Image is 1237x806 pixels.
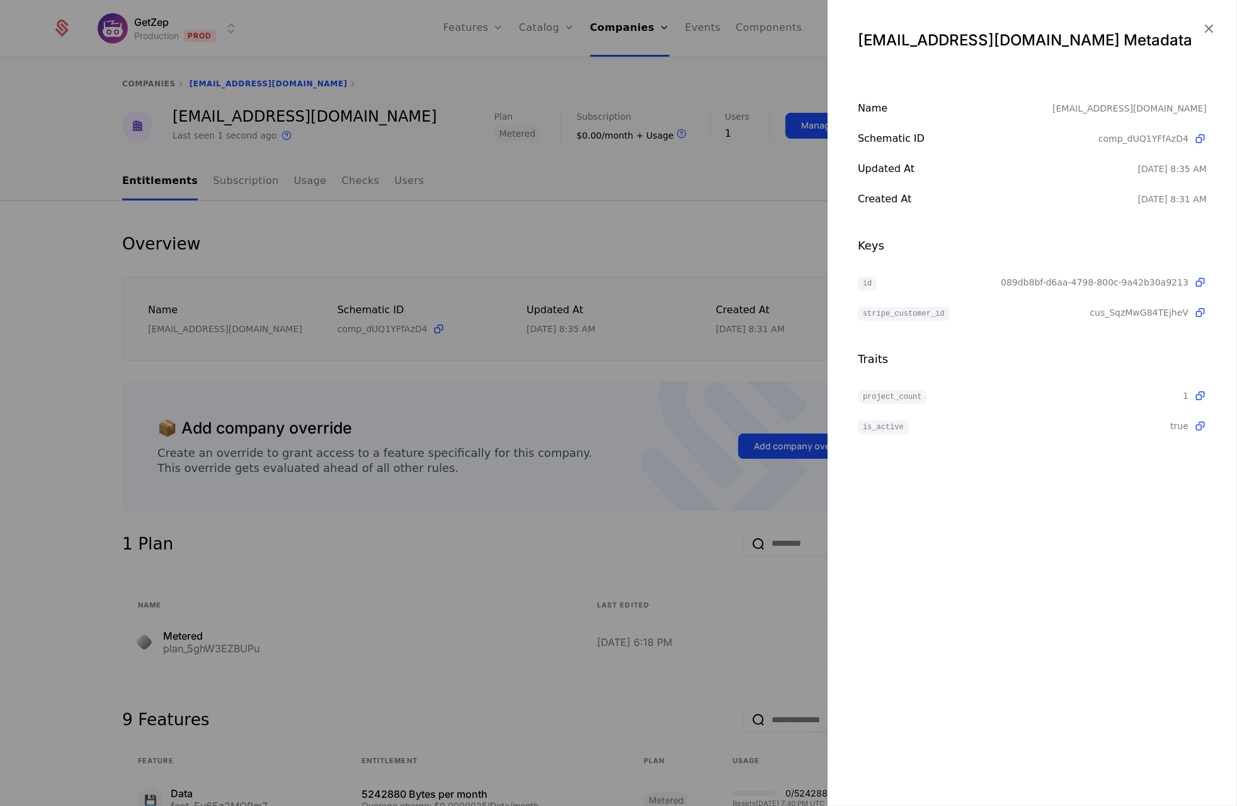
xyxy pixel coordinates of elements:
div: 8/12/25, 8:35 AM [1138,163,1207,175]
div: Keys [858,237,1207,255]
span: true [1170,420,1189,432]
div: Name [858,101,1052,116]
span: id [858,277,877,291]
div: Schematic ID [858,131,1098,146]
span: 1 [1183,389,1189,402]
div: 8/12/25, 8:31 AM [1138,193,1207,205]
span: stripe_customer_id [858,307,950,321]
div: Updated at [858,161,1138,176]
span: project_count [858,390,927,404]
div: Created at [858,192,1138,207]
span: is_active [858,420,909,434]
div: [EMAIL_ADDRESS][DOMAIN_NAME] [1052,101,1207,116]
span: 089db8bf-d6aa-4798-800c-9a42b30a9213 [1001,276,1189,289]
div: Traits [858,350,1207,368]
span: cus_SqzMwG84TEjheV [1090,306,1189,319]
span: comp_dUQ1YFfAzD4 [1098,132,1189,145]
div: [EMAIL_ADDRESS][DOMAIN_NAME] Metadata [858,30,1207,50]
